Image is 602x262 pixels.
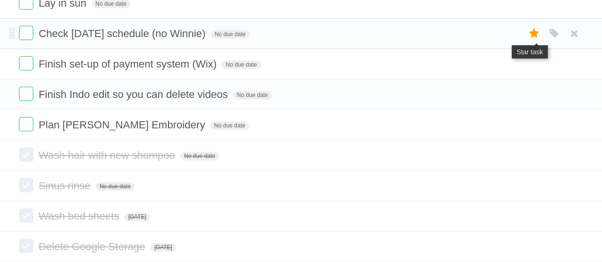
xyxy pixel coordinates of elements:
span: No due date [222,60,260,69]
span: No due date [211,30,249,39]
span: No due date [210,121,249,130]
span: No due date [180,152,219,160]
span: Delete Google Storage [39,241,148,252]
span: No due date [233,91,272,99]
span: [DATE] [150,243,176,252]
span: Finish Indo edit so you can delete videos [39,88,230,100]
label: Done [19,26,33,40]
span: Check [DATE] schedule (no Winnie) [39,28,208,39]
span: Wash hair with new shampoo [39,149,178,161]
span: Sinus rinse [39,180,93,192]
span: [DATE] [124,213,150,221]
label: Done [19,87,33,101]
label: Done [19,117,33,131]
label: Star task [525,26,543,41]
span: Wash bed sheets [39,210,121,222]
label: Done [19,56,33,70]
label: Done [19,147,33,162]
span: Plan [PERSON_NAME] Embroidery [39,119,207,131]
span: Finish set-up of payment system (Wix) [39,58,219,70]
label: Done [19,178,33,192]
label: Done [19,239,33,253]
label: Done [19,208,33,223]
span: No due date [96,182,134,191]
